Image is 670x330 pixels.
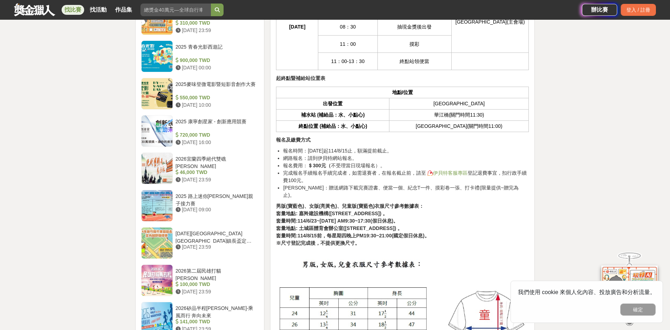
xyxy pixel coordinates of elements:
[176,243,256,251] div: [DATE] 23:59
[141,152,259,184] a: 2026宜蘭四季絕代雙礁[PERSON_NAME] 46,000 TWD [DATE] 23:59
[176,131,256,139] div: 720,000 TWD
[620,304,656,316] button: 確定
[276,218,398,224] strong: 套量時間:114/6/23~[DATE] AM9:30~17:30(假日休息)。
[601,266,658,312] img: d2146d9a-e6f6-4337-9592-8cefde37ba6b.png
[176,267,256,281] div: 2026第二屆民雄打貓[PERSON_NAME]
[276,137,311,143] strong: 報名及繳費方式
[377,36,451,53] td: 摸彩
[176,169,256,176] div: 46,000 TWD
[276,75,325,81] strong: 起終點暨補給站位置表
[176,176,256,183] div: [DATE] 23:59
[377,18,451,36] td: 抽現金獎後出發
[276,211,388,216] strong: 套量地點: 嘉羚建設機構([STREET_ADDRESS]) 。
[289,24,305,30] strong: [DATE]
[392,89,413,95] strong: 地點/位置
[426,170,468,176] a: 伊貝特客服專區
[389,98,529,109] td: [GEOGRAPHIC_DATA]
[283,162,529,169] li: 報名費用： 不受理當日現場報名）。
[283,155,529,162] li: 網路報名：請到伊貝特網站報名。
[318,18,377,36] td: 08：30
[318,53,377,70] td: 11：00-13：30
[176,57,256,64] div: 900,000 TWD
[141,78,259,110] a: 2025麥味登微電影暨短影音創作大賽 550,000 TWD [DATE] 10:00
[176,118,256,131] div: 2025 康寧創星家 - 創新應用競賽
[301,112,365,118] strong: 補水站 (補給品：水、小點心)
[176,281,256,288] div: 100,000 TWD
[308,163,331,168] strong: ＄300元（
[112,5,135,15] a: 作品集
[427,170,433,176] img: favicon.ico
[176,64,256,71] div: [DATE] 00:00
[176,101,256,109] div: [DATE] 10:00
[389,109,529,120] td: 華江橋(關門時間11:30)
[389,120,529,132] td: [GEOGRAPHIC_DATA](關門時間11:00)
[176,230,256,243] div: [DATE][GEOGRAPHIC_DATA][GEOGRAPHIC_DATA]鎮長盃定向越野錦標賽
[176,193,256,206] div: 2025 路上迷你[PERSON_NAME]親子接力賽
[176,81,256,94] div: 2025麥味登微電影暨短影音創作大賽
[176,27,256,34] div: [DATE] 23:59
[176,318,256,325] div: 141,000 TWD
[141,227,259,259] a: [DATE][GEOGRAPHIC_DATA][GEOGRAPHIC_DATA]鎮長盃定向越野錦標賽 [DATE] 23:59
[299,123,367,129] strong: 終點位置 (補給品：水、小點心)
[518,289,656,295] span: 我們使用 cookie 來個人化內容、投放廣告和分析流量。
[176,305,256,318] div: 2026矽品半程[PERSON_NAME]-乘風而行 奔向未來
[276,225,402,231] strong: 套量地點: 土城區體育會辦公室([STREET_ADDRESS]) 。
[176,288,256,295] div: [DATE] 23:59
[176,43,256,57] div: 2025 青春光影西遊記
[176,206,256,213] div: [DATE] 09:00
[176,139,256,146] div: [DATE] 16:00
[141,190,259,222] a: 2025 路上迷你[PERSON_NAME]親子接力賽 [DATE] 09:00
[323,101,343,106] strong: 出發位置
[276,240,360,246] strong: ※尺寸登記完成後，不提供更換尺寸。
[377,53,451,70] td: 終點站領便當
[283,147,529,155] li: 報名時間：[DATE]起114/8/15止，額滿提前截止。
[276,203,424,209] strong: 男版(寶藍色)、女版(亮黃色)、兒童版(寶藍色)衣服尺寸參考數據表：
[176,155,256,169] div: 2026宜蘭四季絕代雙礁[PERSON_NAME]
[176,19,256,27] div: 310,000 TWD
[582,4,617,16] a: 辦比賽
[87,5,109,15] a: 找活動
[62,5,84,15] a: 找比賽
[318,36,377,53] td: 11：00
[283,169,529,184] li: 完成報名手續報名手續完成者，如需退賽者，在報名截止前，請至 登記退費事宜，扣行政手續費100元。
[283,184,529,199] li: [PERSON_NAME]：贈送網路下載完賽證書、便當一個、紀念T一件、摸彩卷一張、打卡禮(限量提供~贈完為止)。
[141,41,259,72] a: 2025 青春光影西遊記 900,000 TWD [DATE] 00:00
[621,4,656,16] div: 登入 / 註冊
[176,94,256,101] div: 550,000 TWD
[141,264,259,296] a: 2026第二屆民雄打貓[PERSON_NAME] 100,000 TWD [DATE] 23:59
[140,4,211,16] input: 總獎金40萬元—全球自行車設計比賽
[276,233,429,238] strong: 套量時間:114/8/15前，每星期四晚上PM19:30~21:00(國定假日休息)。
[141,115,259,147] a: 2025 康寧創星家 - 創新應用競賽 720,000 TWD [DATE] 16:00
